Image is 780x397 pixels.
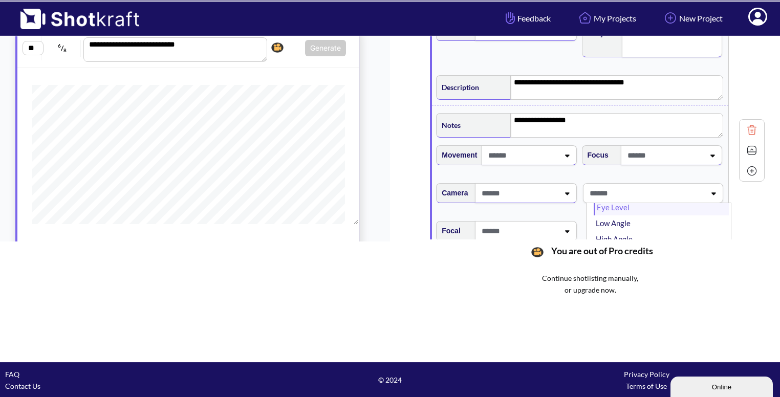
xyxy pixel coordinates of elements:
img: Camera Icon [269,40,286,55]
a: Contact Us [5,382,40,390]
span: / [44,40,81,56]
span: Feedback [503,12,551,24]
span: 6 [58,42,61,49]
a: My Projects [569,5,644,32]
span: 8 [63,48,67,54]
li: High Angle [594,231,729,247]
span: Focus [582,147,609,164]
div: Terms of Use [518,380,775,392]
img: Contract Icon [744,143,760,158]
img: Hand Icon [503,9,517,27]
div: Privacy Policy [518,368,775,380]
span: You are out of Pro credits [546,245,653,271]
span: Description [437,79,479,96]
span: Camera [437,185,468,202]
li: Eye Level [594,200,729,215]
img: Trash Icon [744,122,760,138]
img: Add Icon [662,9,679,27]
span: Notes [437,117,461,134]
a: New Project [654,5,730,32]
a: FAQ [5,370,19,379]
iframe: chat widget [670,374,775,397]
img: Home Icon [576,9,594,27]
li: Low Angle [594,215,729,231]
span: © 2024 [262,374,518,386]
span: Focal [437,223,461,239]
div: Continue shotlisting manually, or upgrade now. [400,272,780,331]
img: Camera Icon [529,245,546,260]
button: Generate [305,40,346,56]
img: Add Icon [744,163,760,179]
span: Movement [437,147,477,164]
